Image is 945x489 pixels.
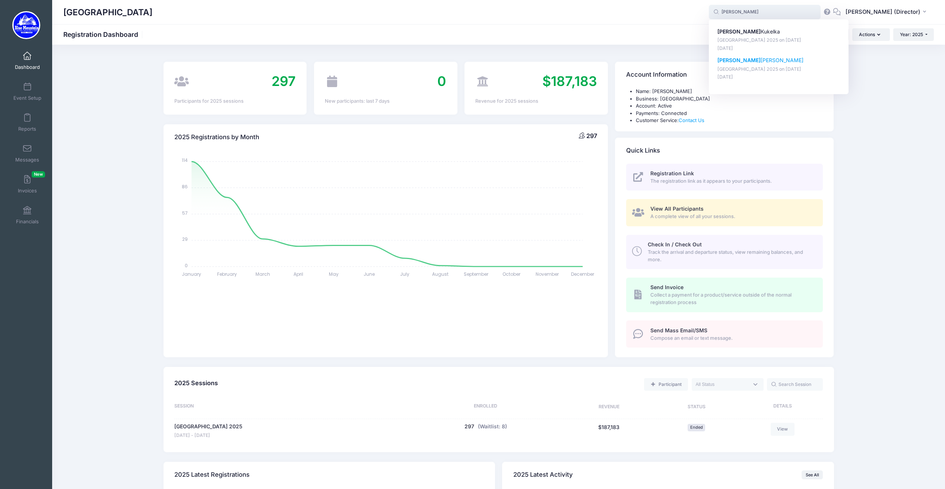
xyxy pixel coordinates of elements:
tspan: October [502,271,521,277]
h4: Quick Links [626,140,660,161]
tspan: December [571,271,594,277]
li: Customer Service: [636,117,823,124]
span: Ended [688,424,705,431]
input: Search Session [767,378,823,391]
tspan: January [182,271,201,277]
tspan: 86 [182,183,188,190]
div: Session [174,403,408,412]
a: View All Participants A complete view of all your sessions. [626,199,823,226]
tspan: February [217,271,237,277]
span: View All Participants [650,205,704,212]
span: Send Invoice [650,284,684,290]
span: Collect a payment for a product/service outside of the normal registration process [650,291,815,306]
tspan: 0 [185,262,188,268]
input: Search by First Name, Last Name, or Email... [709,5,821,20]
tspan: 29 [182,236,188,242]
div: Enrolled [408,403,564,412]
div: Revenue for 2025 sessions [475,98,597,105]
span: 0 [437,73,446,89]
span: Compose an email or text message. [650,335,815,342]
span: A complete view of all your sessions. [650,213,815,220]
button: 297 [464,423,474,431]
button: (Waitlist: 8) [478,423,507,431]
span: Send Mass Email/SMS [650,327,707,333]
tspan: September [464,271,489,277]
span: Check In / Check Out [648,241,702,247]
button: [PERSON_NAME] (Director) [841,4,934,21]
span: Registration Link [650,170,694,176]
h4: 2025 Registrations by Month [174,127,259,148]
tspan: March [255,271,270,277]
a: Financials [10,202,45,228]
p: [GEOGRAPHIC_DATA] 2025 on [DATE] [717,37,840,44]
span: Invoices [18,188,37,194]
li: Name: [PERSON_NAME] [636,88,823,95]
h4: 2025 Latest Activity [513,464,573,486]
div: Revenue [564,403,654,412]
a: Event Setup [10,79,45,105]
strong: [PERSON_NAME] [717,28,761,35]
tspan: April [293,271,303,277]
a: Send Mass Email/SMS Compose an email or text message. [626,320,823,348]
h1: Registration Dashboard [63,31,145,38]
textarea: Search [696,381,749,388]
tspan: November [536,271,559,277]
a: [GEOGRAPHIC_DATA] 2025 [174,423,242,431]
span: 297 [586,132,597,140]
p: [DATE] [717,74,840,81]
p: [PERSON_NAME] [717,57,840,64]
span: New [32,171,45,178]
span: Financials [16,218,39,225]
p: [GEOGRAPHIC_DATA] 2025 on [DATE] [717,66,840,73]
h4: 2025 Latest Registrations [174,464,250,486]
span: 297 [272,73,296,89]
li: Payments: Connected [636,110,823,117]
a: See All [802,470,823,479]
div: Participants for 2025 sessions [174,98,296,105]
span: Reports [18,126,36,132]
span: 2025 Sessions [174,379,218,387]
h1: [GEOGRAPHIC_DATA] [63,4,152,21]
li: Business: [GEOGRAPHIC_DATA] [636,95,823,103]
div: $187,183 [564,423,654,439]
span: The registration link as it appears to your participants. [650,178,815,185]
li: Account: Active [636,102,823,110]
a: Send Invoice Collect a payment for a product/service outside of the normal registration process [626,278,823,312]
tspan: July [400,271,409,277]
span: Messages [15,157,39,163]
div: New participants: last 7 days [325,98,446,105]
a: Check In / Check Out Track the arrival and departure status, view remaining balances, and more. [626,235,823,269]
a: Contact Us [679,117,704,123]
a: Messages [10,140,45,166]
span: $187,183 [542,73,597,89]
button: Actions [852,28,889,41]
p: [DATE] [717,45,840,52]
a: View [771,423,795,435]
span: [PERSON_NAME] (Director) [846,8,920,16]
p: Kukelka [717,28,840,36]
tspan: 57 [182,210,188,216]
tspan: May [329,271,339,277]
tspan: 114 [182,157,188,163]
span: Event Setup [13,95,41,101]
a: InvoicesNew [10,171,45,197]
img: Blue Mountain Cross Country Camp [12,11,40,39]
span: Year: 2025 [900,32,923,37]
a: Registration Link The registration link as it appears to your participants. [626,164,823,191]
a: Reports [10,109,45,135]
tspan: August [432,271,448,277]
a: Dashboard [10,48,45,74]
h4: Account Information [626,64,687,86]
span: Dashboard [15,64,40,70]
div: Details [739,403,823,412]
strong: [PERSON_NAME] [717,57,761,63]
span: Track the arrival and departure status, view remaining balances, and more. [648,249,814,263]
span: [DATE] - [DATE] [174,432,242,439]
a: Add a new manual registration [644,378,688,391]
div: Status [654,403,738,412]
tspan: June [364,271,375,277]
button: Year: 2025 [893,28,934,41]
